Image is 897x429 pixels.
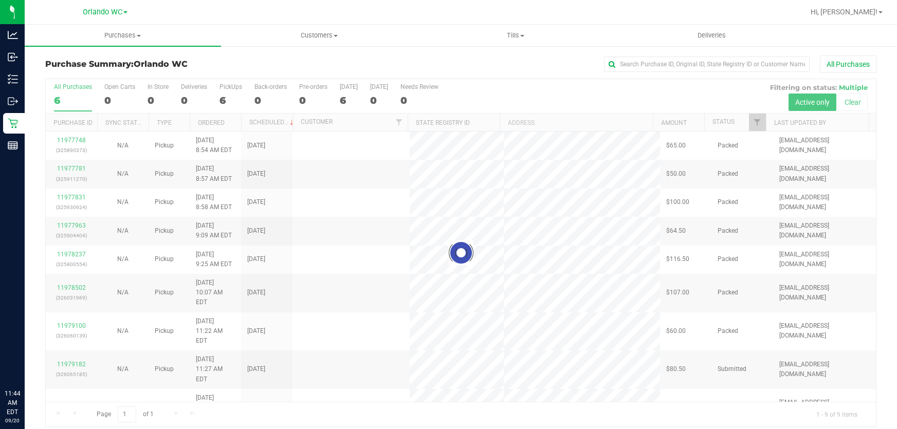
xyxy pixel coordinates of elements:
[684,31,740,40] span: Deliveries
[8,52,18,62] inline-svg: Inbound
[134,59,188,69] span: Orlando WC
[8,96,18,106] inline-svg: Outbound
[25,25,221,46] a: Purchases
[45,60,322,69] h3: Purchase Summary:
[8,118,18,128] inline-svg: Retail
[5,389,20,417] p: 11:44 AM EDT
[30,345,43,358] iframe: Resource center unread badge
[8,74,18,84] inline-svg: Inventory
[811,8,877,16] span: Hi, [PERSON_NAME]!
[83,8,122,16] span: Orlando WC
[222,31,417,40] span: Customers
[5,417,20,424] p: 09/20
[820,55,876,73] button: All Purchases
[10,347,41,378] iframe: Resource center
[8,140,18,151] inline-svg: Reports
[8,30,18,40] inline-svg: Analytics
[221,25,417,46] a: Customers
[25,31,221,40] span: Purchases
[604,57,810,72] input: Search Purchase ID, Original ID, State Registry ID or Customer Name...
[417,25,614,46] a: Tills
[418,31,613,40] span: Tills
[613,25,810,46] a: Deliveries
